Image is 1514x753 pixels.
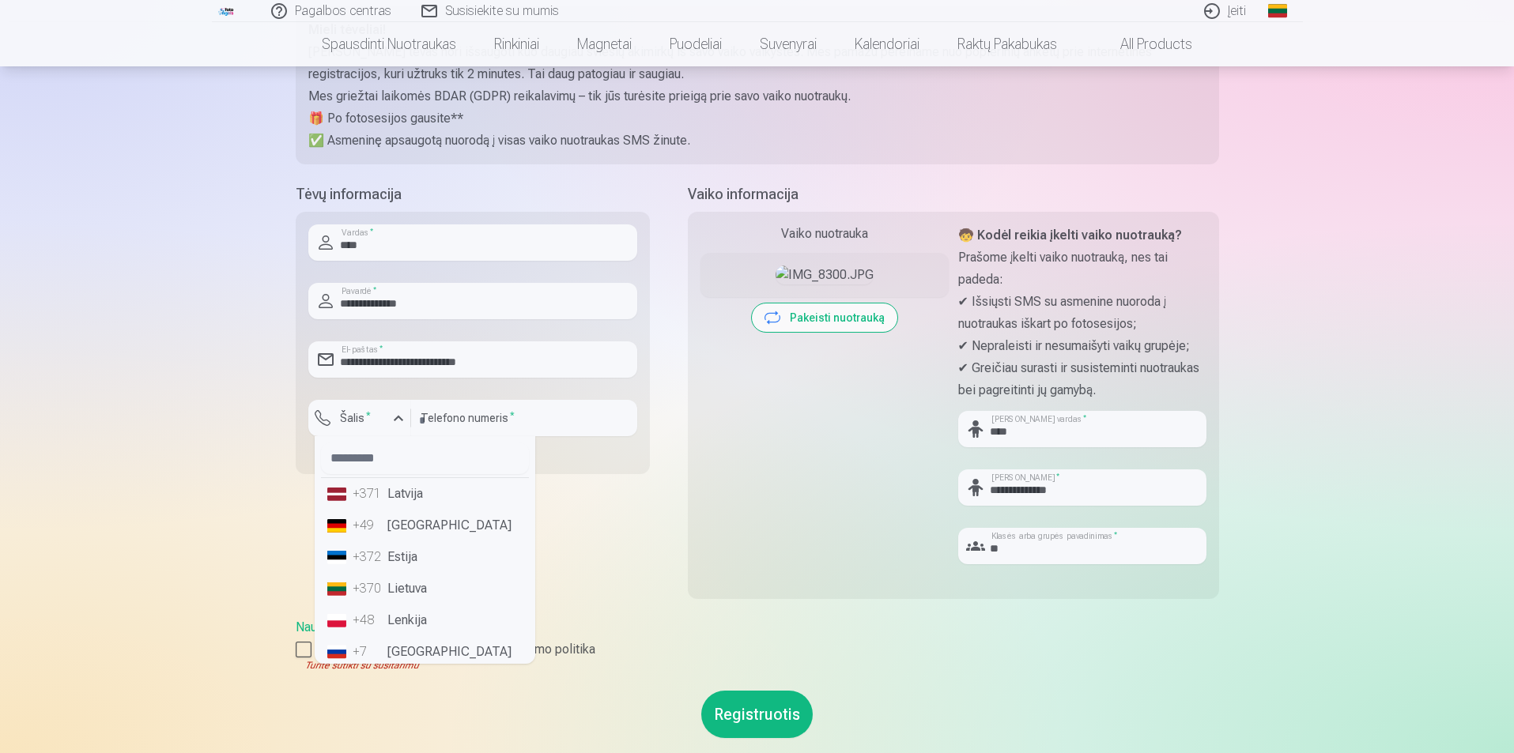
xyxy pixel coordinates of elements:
a: Spausdinti nuotraukas [303,22,475,66]
div: +372 [353,548,384,567]
li: Latvija [321,478,529,510]
p: Prašome įkelti vaiko nuotrauką, nes tai padeda: [958,247,1206,291]
div: [PERSON_NAME] yra privalomas [308,436,411,461]
div: , [296,618,1219,672]
h5: Vaiko informacija [688,183,1219,205]
div: Turite sutikti su susitarimu [296,659,1219,672]
h5: Tėvų informacija [296,183,650,205]
li: Estija [321,541,529,573]
a: All products [1076,22,1211,66]
div: +48 [353,611,384,630]
p: ✔ Išsiųsti SMS su asmenine nuoroda į nuotraukas iškart po fotosesijos; [958,291,1206,335]
label: Šalis [334,410,377,426]
div: Vaiko nuotrauka [700,224,949,243]
a: Raktų pakabukas [938,22,1076,66]
a: Magnetai [558,22,651,66]
div: +7 [353,642,384,661]
div: +371 [353,484,384,503]
a: Naudotojo sutartis [296,619,396,634]
img: IMG_8300.JPG [776,265,874,284]
button: Registruotis [701,691,813,738]
a: Kalendoriai [836,22,938,66]
div: +370 [353,579,384,598]
a: Suvenyrai [741,22,836,66]
img: /fa2 [218,6,236,16]
div: +49 [353,516,384,535]
p: ✔ Nepraleisti ir nesumaišyti vaikų grupėje; [958,335,1206,357]
button: Pakeisti nuotrauką [752,303,897,332]
li: Lietuva [321,573,529,604]
li: [GEOGRAPHIC_DATA] [321,636,529,668]
p: ✔ Greičiau surasti ir susisteminti nuotraukas bei pagreitinti jų gamybą. [958,357,1206,401]
label: Sutinku su Naudotojo sutartimi ir privatumo politika [296,640,1219,659]
p: ✅ Asmeninę apsaugotą nuorodą į visas vaiko nuotraukas SMS žinute. [308,130,1206,152]
li: Lenkija [321,604,529,636]
a: Puodeliai [651,22,741,66]
li: [GEOGRAPHIC_DATA] [321,510,529,541]
p: Mes griežtai laikomės BDAR (GDPR) reikalavimų – tik jūs turėsite prieigą prie savo vaiko nuotraukų. [308,85,1206,107]
a: Rinkiniai [475,22,558,66]
p: 🎁 Po fotosesijos gausite** [308,107,1206,130]
strong: 🧒 Kodėl reikia įkelti vaiko nuotrauką? [958,228,1182,243]
button: Šalis* [308,400,411,436]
